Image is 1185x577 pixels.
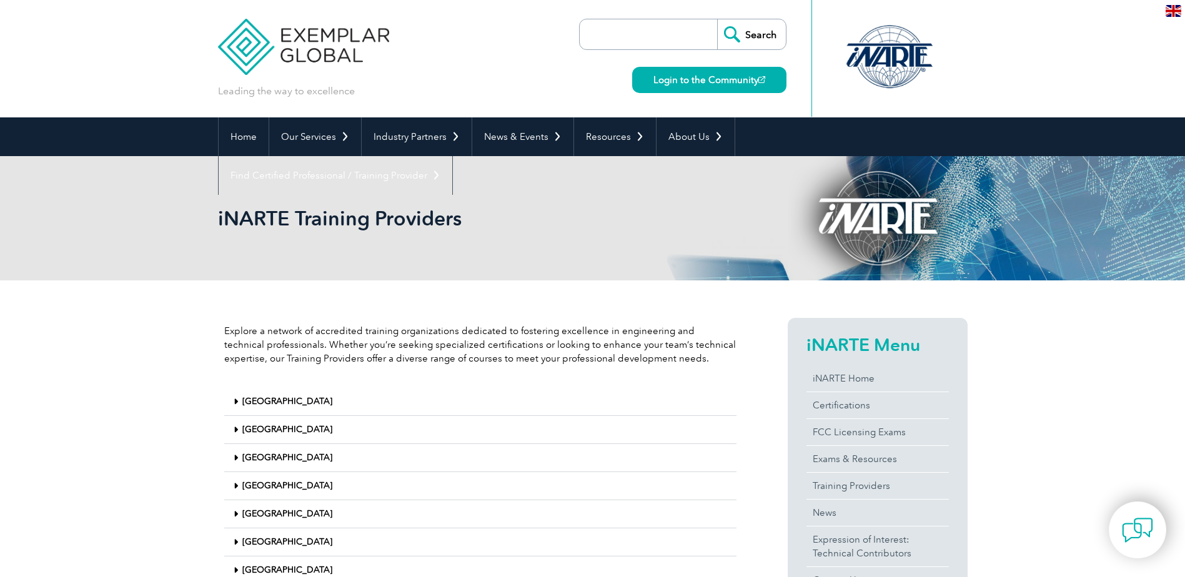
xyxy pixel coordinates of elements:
[806,526,949,566] a: Expression of Interest:Technical Contributors
[242,480,332,491] a: [GEOGRAPHIC_DATA]
[242,424,332,435] a: [GEOGRAPHIC_DATA]
[218,206,698,230] h1: iNARTE Training Providers
[1122,515,1153,546] img: contact-chat.png
[219,156,452,195] a: Find Certified Professional / Training Provider
[224,444,736,472] div: [GEOGRAPHIC_DATA]
[806,473,949,499] a: Training Providers
[218,84,355,98] p: Leading the way to excellence
[362,117,472,156] a: Industry Partners
[574,117,656,156] a: Resources
[224,500,736,528] div: [GEOGRAPHIC_DATA]
[242,536,332,547] a: [GEOGRAPHIC_DATA]
[472,117,573,156] a: News & Events
[717,19,786,49] input: Search
[758,76,765,83] img: open_square.png
[242,565,332,575] a: [GEOGRAPHIC_DATA]
[219,117,269,156] a: Home
[806,419,949,445] a: FCC Licensing Exams
[242,396,332,407] a: [GEOGRAPHIC_DATA]
[269,117,361,156] a: Our Services
[806,335,949,355] h2: iNARTE Menu
[242,452,332,463] a: [GEOGRAPHIC_DATA]
[1166,5,1181,17] img: en
[224,416,736,444] div: [GEOGRAPHIC_DATA]
[657,117,735,156] a: About Us
[806,365,949,392] a: iNARTE Home
[224,472,736,500] div: [GEOGRAPHIC_DATA]
[224,388,736,416] div: [GEOGRAPHIC_DATA]
[806,500,949,526] a: News
[806,446,949,472] a: Exams & Resources
[224,528,736,556] div: [GEOGRAPHIC_DATA]
[242,508,332,519] a: [GEOGRAPHIC_DATA]
[632,67,786,93] a: Login to the Community
[806,392,949,418] a: Certifications
[224,324,736,365] p: Explore a network of accredited training organizations dedicated to fostering excellence in engin...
